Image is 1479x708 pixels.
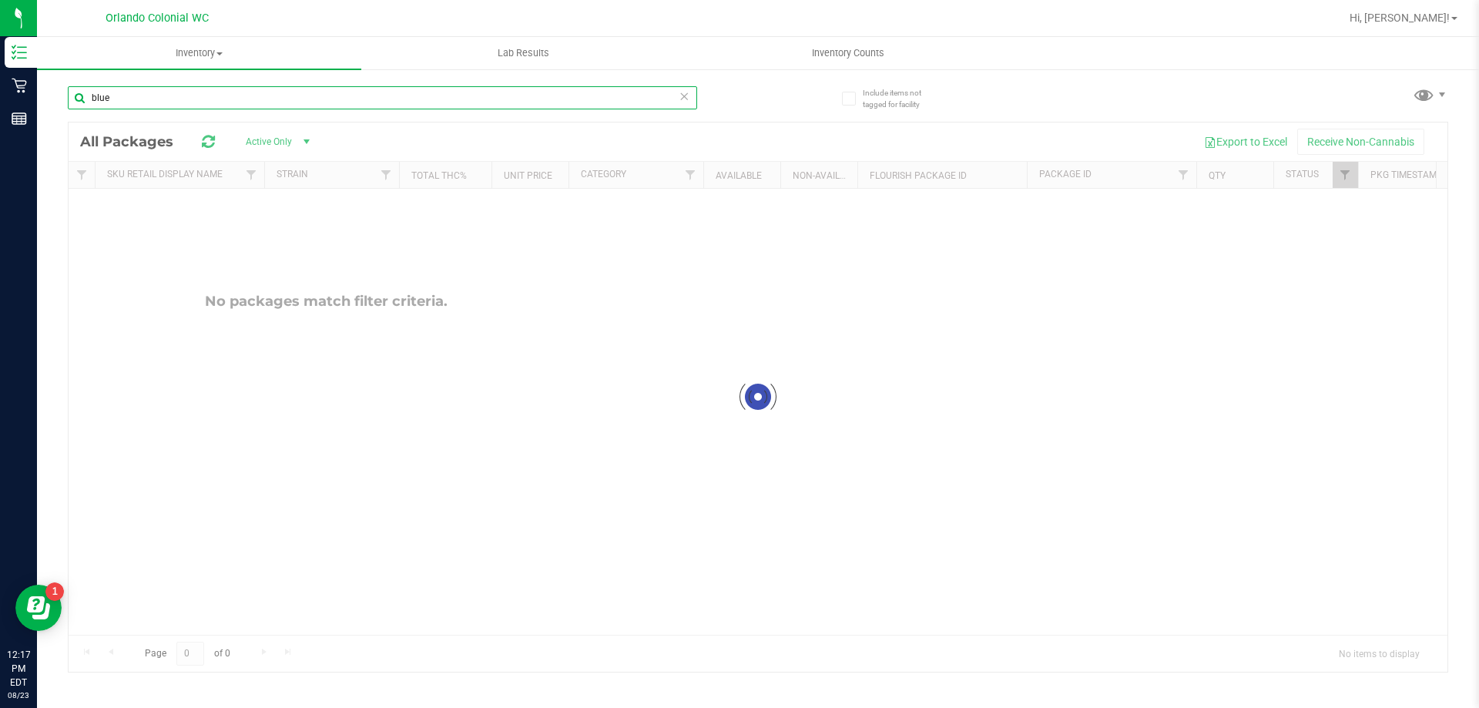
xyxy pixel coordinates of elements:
span: Inventory [37,46,361,60]
inline-svg: Inventory [12,45,27,60]
input: Search Package ID, Item Name, SKU, Lot or Part Number... [68,86,697,109]
inline-svg: Reports [12,111,27,126]
span: Clear [679,86,689,106]
p: 12:17 PM EDT [7,648,30,690]
span: Lab Results [477,46,570,60]
span: Orlando Colonial WC [106,12,209,25]
span: Include items not tagged for facility [863,87,940,110]
inline-svg: Retail [12,78,27,93]
span: Hi, [PERSON_NAME]! [1350,12,1450,24]
span: Inventory Counts [791,46,905,60]
a: Lab Results [361,37,686,69]
a: Inventory Counts [686,37,1010,69]
iframe: Resource center unread badge [45,582,64,601]
a: Inventory [37,37,361,69]
iframe: Resource center [15,585,62,631]
p: 08/23 [7,690,30,701]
